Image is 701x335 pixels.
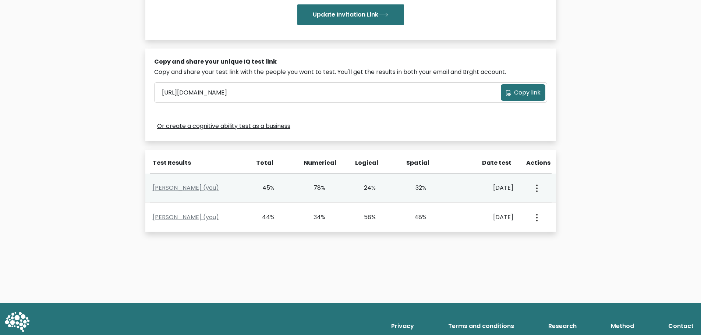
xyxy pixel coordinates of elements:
[355,213,376,222] div: 58%
[153,213,219,221] a: [PERSON_NAME] (you)
[456,183,513,192] div: [DATE]
[665,319,697,334] a: Contact
[355,183,376,192] div: 24%
[355,158,376,167] div: Logical
[406,213,426,222] div: 48%
[406,158,428,167] div: Spatial
[254,213,275,222] div: 44%
[154,57,547,66] div: Copy and share your unique IQ test link
[456,213,513,222] div: [DATE]
[526,158,552,167] div: Actions
[514,88,541,97] span: Copy link
[304,213,325,222] div: 34%
[304,183,325,192] div: 78%
[157,122,290,131] a: Or create a cognitive ability test as a business
[406,183,426,192] div: 32%
[304,158,325,167] div: Numerical
[153,183,219,192] a: [PERSON_NAME] (you)
[608,319,637,334] a: Method
[297,4,404,25] button: Update Invitation Link
[388,319,417,334] a: Privacy
[458,158,517,167] div: Date test
[254,183,275,192] div: 45%
[153,158,244,167] div: Test Results
[445,319,517,334] a: Terms and conditions
[545,319,580,334] a: Research
[252,158,274,167] div: Total
[501,84,545,101] button: Copy link
[154,68,547,76] div: Copy and share your test link with the people you want to test. You'll get the results in both yo...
